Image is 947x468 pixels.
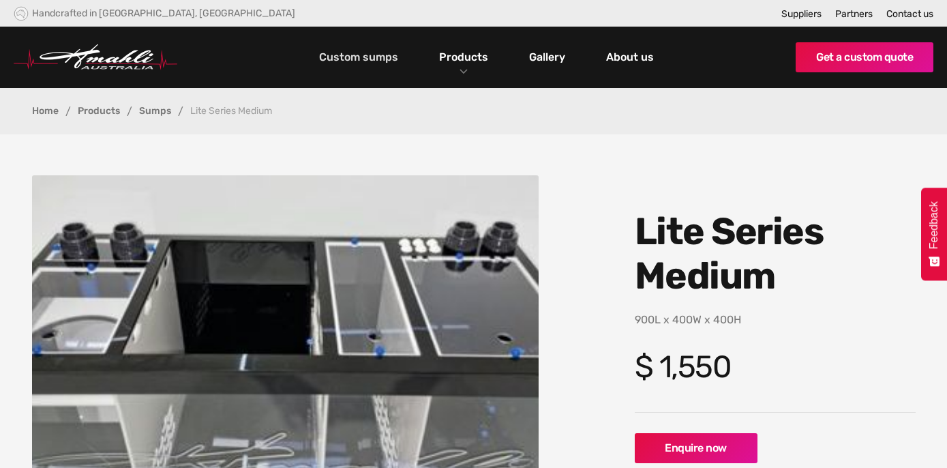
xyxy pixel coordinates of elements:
[603,46,657,69] a: About us
[436,47,492,67] a: Products
[316,46,402,69] a: Custom sumps
[635,312,916,328] p: 900L x 400W x 400H
[635,433,757,463] a: Enquire now
[32,106,59,116] a: Home
[635,209,916,298] h1: Lite Series Medium
[835,8,873,20] a: Partners
[781,8,822,20] a: Suppliers
[139,106,171,116] a: Sumps
[526,46,569,69] a: Gallery
[928,201,940,249] span: Feedback
[796,42,933,72] a: Get a custom quote
[635,349,916,385] h4: $ 1,550
[78,106,120,116] a: Products
[32,8,295,19] div: Handcrafted in [GEOGRAPHIC_DATA], [GEOGRAPHIC_DATA]
[921,188,947,280] button: Feedback - Show survey
[14,44,177,70] a: home
[429,27,498,88] div: Products
[14,44,177,70] img: Hmahli Australia Logo
[886,8,933,20] a: Contact us
[190,106,272,116] div: Lite Series Medium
